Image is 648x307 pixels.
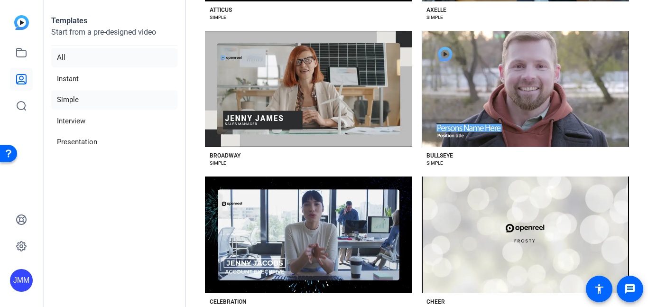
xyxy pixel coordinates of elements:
[51,69,177,89] li: Instant
[210,6,232,14] div: ATTICUS
[210,298,246,306] div: CELEBRATION
[624,283,636,295] mat-icon: message
[593,283,605,295] mat-icon: accessibility
[426,152,453,159] div: BULLSEYE
[51,27,177,46] p: Start from a pre-designed video
[51,90,177,110] li: Simple
[426,14,443,21] div: SIMPLE
[426,159,443,167] div: SIMPLE
[426,298,445,306] div: CHEER
[422,31,629,148] button: Template image
[426,6,446,14] div: AXELLE
[10,269,33,292] div: JMM
[210,14,226,21] div: SIMPLE
[51,48,177,67] li: All
[422,177,629,293] button: Template image
[205,31,412,148] button: Template image
[210,159,226,167] div: SIMPLE
[51,16,87,25] strong: Templates
[51,112,177,131] li: Interview
[205,177,412,293] button: Template image
[14,15,29,30] img: blue-gradient.svg
[51,132,177,152] li: Presentation
[210,152,241,159] div: BROADWAY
